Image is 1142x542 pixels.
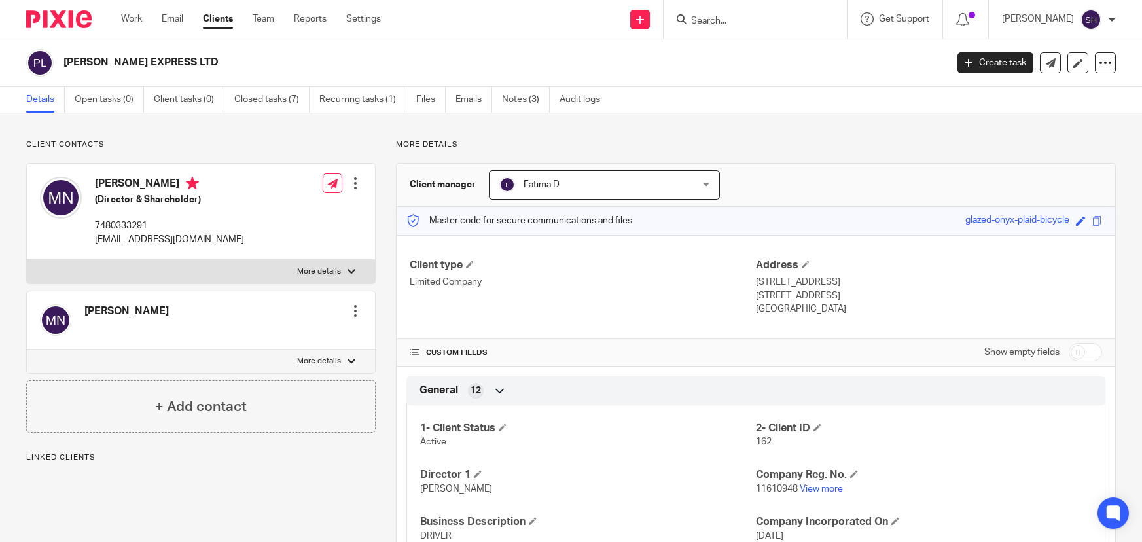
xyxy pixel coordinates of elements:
[420,532,452,541] span: DRIVER
[420,437,446,446] span: Active
[121,12,142,26] a: Work
[297,356,341,367] p: More details
[63,56,763,69] h2: [PERSON_NAME] EXPRESS LTD
[95,219,244,232] p: 7480333291
[756,276,1102,289] p: [STREET_ADDRESS]
[186,177,199,190] i: Primary
[346,12,381,26] a: Settings
[499,177,515,192] img: svg%3E
[756,302,1102,316] p: [GEOGRAPHIC_DATA]
[297,266,341,277] p: More details
[756,484,798,494] span: 11610948
[95,177,244,193] h4: [PERSON_NAME]
[416,87,446,113] a: Files
[471,384,481,397] span: 12
[420,484,492,494] span: [PERSON_NAME]
[26,10,92,28] img: Pixie
[502,87,550,113] a: Notes (3)
[203,12,233,26] a: Clients
[26,139,376,150] p: Client contacts
[253,12,274,26] a: Team
[756,515,1092,529] h4: Company Incorporated On
[410,276,756,289] p: Limited Company
[800,484,843,494] a: View more
[1002,12,1074,26] p: [PERSON_NAME]
[560,87,610,113] a: Audit logs
[1080,9,1101,30] img: svg%3E
[957,52,1033,73] a: Create task
[26,87,65,113] a: Details
[95,233,244,246] p: [EMAIL_ADDRESS][DOMAIN_NAME]
[95,193,244,206] h5: (Director & Shareholder)
[756,468,1092,482] h4: Company Reg. No.
[294,12,327,26] a: Reports
[419,384,458,397] span: General
[155,397,247,417] h4: + Add contact
[40,304,71,336] img: svg%3E
[410,178,476,191] h3: Client manager
[319,87,406,113] a: Recurring tasks (1)
[965,213,1069,228] div: glazed-onyx-plaid-bicycle
[756,259,1102,272] h4: Address
[455,87,492,113] a: Emails
[420,515,756,529] h4: Business Description
[75,87,144,113] a: Open tasks (0)
[410,259,756,272] h4: Client type
[756,532,783,541] span: [DATE]
[756,289,1102,302] p: [STREET_ADDRESS]
[26,49,54,77] img: svg%3E
[84,304,169,318] h4: [PERSON_NAME]
[984,346,1060,359] label: Show empty fields
[154,87,224,113] a: Client tasks (0)
[396,139,1116,150] p: More details
[234,87,310,113] a: Closed tasks (7)
[26,452,376,463] p: Linked clients
[524,180,560,189] span: Fatima D
[690,16,808,27] input: Search
[410,348,756,358] h4: CUSTOM FIELDS
[40,177,82,219] img: svg%3E
[162,12,183,26] a: Email
[406,214,632,227] p: Master code for secure communications and files
[420,422,756,435] h4: 1- Client Status
[756,437,772,446] span: 162
[879,14,929,24] span: Get Support
[756,422,1092,435] h4: 2- Client ID
[420,468,756,482] h4: Director 1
